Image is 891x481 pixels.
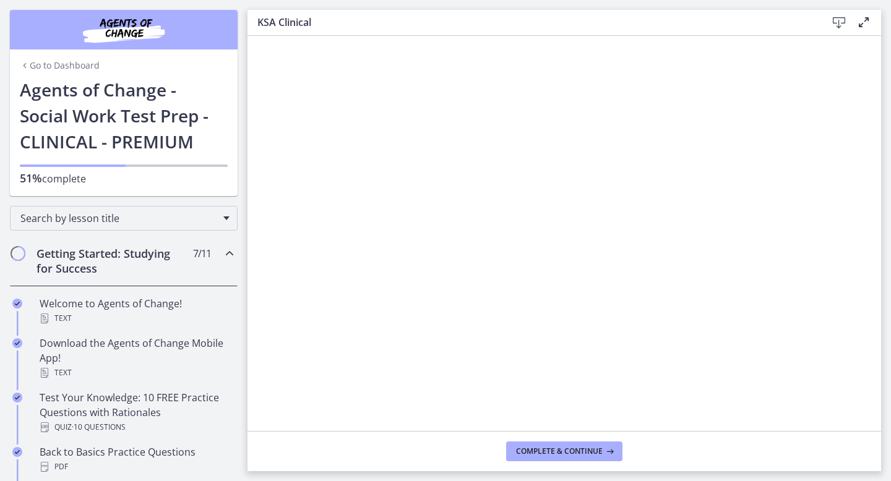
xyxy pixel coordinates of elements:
div: Test Your Knowledge: 10 FREE Practice Questions with Rationales [40,390,233,435]
i: Completed [12,338,22,348]
h1: Agents of Change - Social Work Test Prep - CLINICAL - PREMIUM [20,77,228,155]
img: Agents of Change [49,15,198,45]
div: Quiz [40,420,233,435]
span: 7 / 11 [193,246,211,261]
span: · 10 Questions [72,420,126,435]
div: Text [40,365,233,380]
div: Text [40,311,233,326]
div: Welcome to Agents of Change! [40,296,233,326]
p: complete [20,171,228,186]
i: Completed [12,447,22,457]
i: Completed [12,299,22,309]
div: Download the Agents of Change Mobile App! [40,336,233,380]
i: Completed [12,393,22,402]
h2: Getting Started: Studying for Success [37,246,187,276]
div: Search by lesson title [10,206,238,231]
span: Search by lesson title [20,211,217,225]
div: PDF [40,459,233,474]
span: Complete & continue [516,446,603,456]
div: Back to Basics Practice Questions [40,445,233,474]
h3: KSA Clinical [257,15,807,30]
a: Go to Dashboard [20,59,100,72]
button: Complete & continue [506,441,622,461]
span: 51% [20,171,42,185]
